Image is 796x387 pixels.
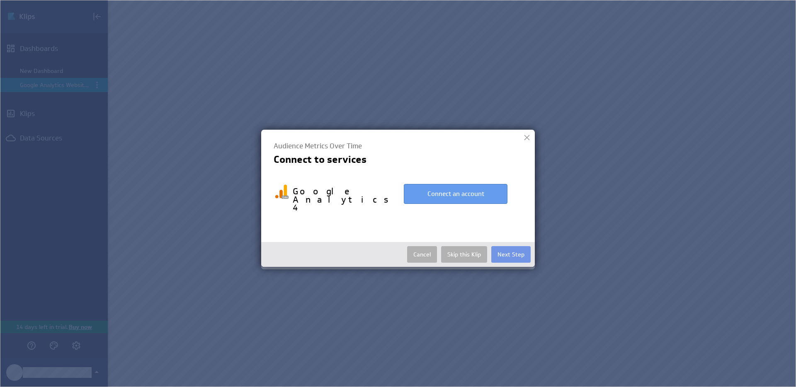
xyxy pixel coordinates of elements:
[274,184,289,199] img: image6502031566950861830.png
[404,184,507,204] button: Connect an account
[491,246,531,263] button: Next Step
[293,188,384,212] span: Google Analytics 4
[274,142,522,150] h4: Audience Metrics Over Time
[441,246,487,263] button: Skip this Klip
[274,155,522,164] div: Connect to services
[407,246,437,263] button: Cancel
